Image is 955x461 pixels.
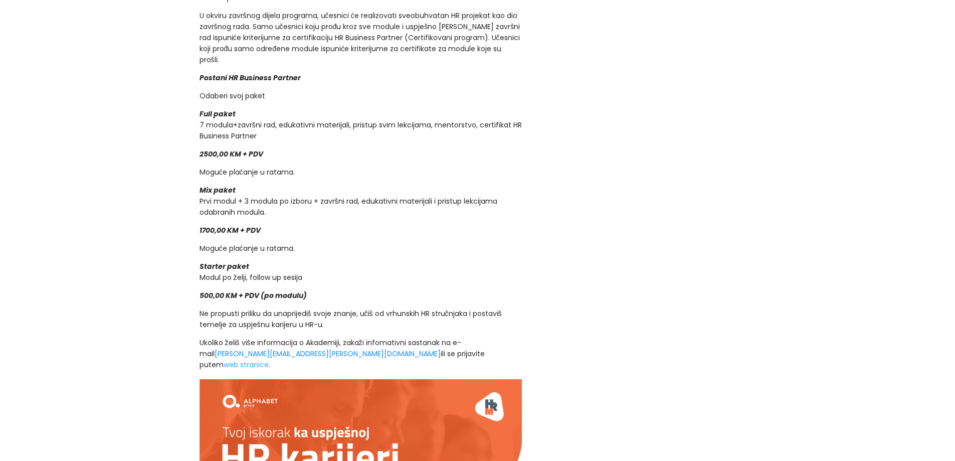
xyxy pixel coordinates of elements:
p: Modul po želji, follow up sesija [200,261,522,283]
strong: 1700,00 KM + PDV [200,225,261,235]
strong: Postani HR Business Partner [200,73,301,83]
p: Prvi modul + 3 modula po izboru + završni rad, edukativni materijali i pristup lekcijama odabrani... [200,185,522,218]
p: Moguće plaćanje u ratama. [200,167,522,178]
p: Moguće plaćanje u ratama. [200,243,522,254]
p: Odaberi svoj paket [200,90,522,101]
a: web stranice [224,360,269,370]
strong: Starter paket [200,261,249,271]
p: 7 modula+završni rad, edukativni materijali, pristup svim lekcijama, mentorstvo, certifikat HR Bu... [200,108,522,141]
strong: 500,00 KM + PDV (po modulu) [200,290,307,300]
strong: 2500,00 KM + PDV [200,149,263,159]
strong: Mix paket [200,185,236,195]
strong: Full paket [200,109,236,119]
p: U okviru završnog dijela programa, učesnici će realizovati sveobuhvatan HR projekat kao dio završ... [200,10,522,65]
p: Ne propusti priliku da unaprijediš svoje znanje, učiš od vrhunskih HR stručnjaka i postaviš temel... [200,308,522,330]
a: [PERSON_NAME][EMAIL_ADDRESS][PERSON_NAME][DOMAIN_NAME] [215,349,441,359]
p: Ukoliko želiš više informacija o Akademiji, zakaži infomativni sastanak na e-mail ili se prijavit... [200,337,522,370]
